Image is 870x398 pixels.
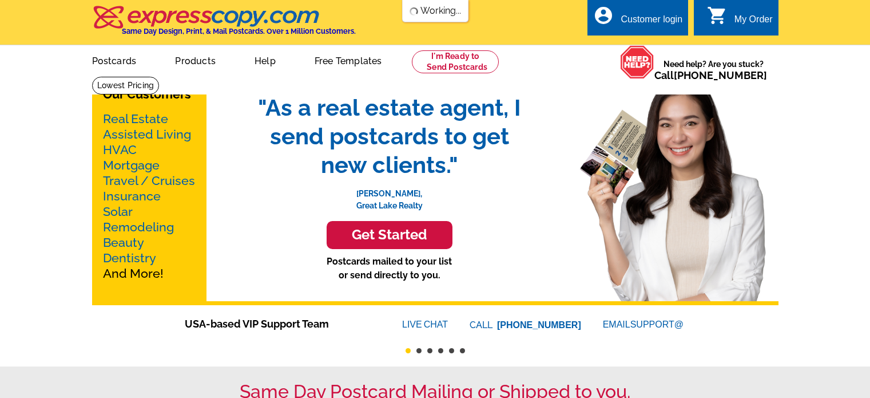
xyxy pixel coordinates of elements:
a: Postcards [74,46,155,73]
span: Need help? Are you stuck? [654,58,773,81]
font: LIVE [402,318,424,332]
button: 3 of 6 [427,348,432,353]
a: Same Day Design, Print, & Mail Postcards. Over 1 Million Customers. [92,14,356,36]
a: shopping_cart My Order [707,13,773,27]
font: SUPPORT@ [630,318,685,332]
font: CALL [470,318,494,332]
p: And More! [103,111,196,281]
button: 2 of 6 [416,348,422,353]
div: My Order [734,14,773,30]
img: help [620,45,654,79]
a: Dentistry [103,251,156,265]
div: Customer login [621,14,682,30]
i: account_circle [593,5,614,26]
a: Insurance [103,189,161,203]
a: Get Started [247,221,533,249]
a: [PHONE_NUMBER] [674,69,767,81]
a: EMAILSUPPORT@ [603,320,685,329]
a: Beauty [103,235,144,250]
a: HVAC [103,143,137,157]
button: 1 of 6 [406,348,411,353]
a: Assisted Living [103,127,191,141]
span: Call [654,69,767,81]
a: Remodeling [103,220,174,234]
a: Products [157,46,234,73]
a: Travel / Cruises [103,174,195,188]
i: shopping_cart [707,5,728,26]
a: LIVECHAT [402,320,448,329]
a: [PHONE_NUMBER] [497,320,581,330]
h4: Same Day Design, Print, & Mail Postcards. Over 1 Million Customers. [122,27,356,36]
button: 5 of 6 [449,348,454,353]
a: Free Templates [296,46,400,73]
a: Solar [103,204,133,219]
p: Postcards mailed to your list or send directly to you. [247,255,533,282]
img: loading... [409,7,418,16]
a: Real Estate [103,112,168,126]
span: "As a real estate agent, I send postcards to get new clients." [247,93,533,179]
a: Mortgage [103,158,160,172]
button: 6 of 6 [460,348,465,353]
a: account_circle Customer login [593,13,682,27]
p: [PERSON_NAME], Great Lake Realty [247,179,533,212]
a: Help [236,46,294,73]
span: USA-based VIP Support Team [185,316,368,332]
button: 4 of 6 [438,348,443,353]
h3: Get Started [341,227,438,243]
